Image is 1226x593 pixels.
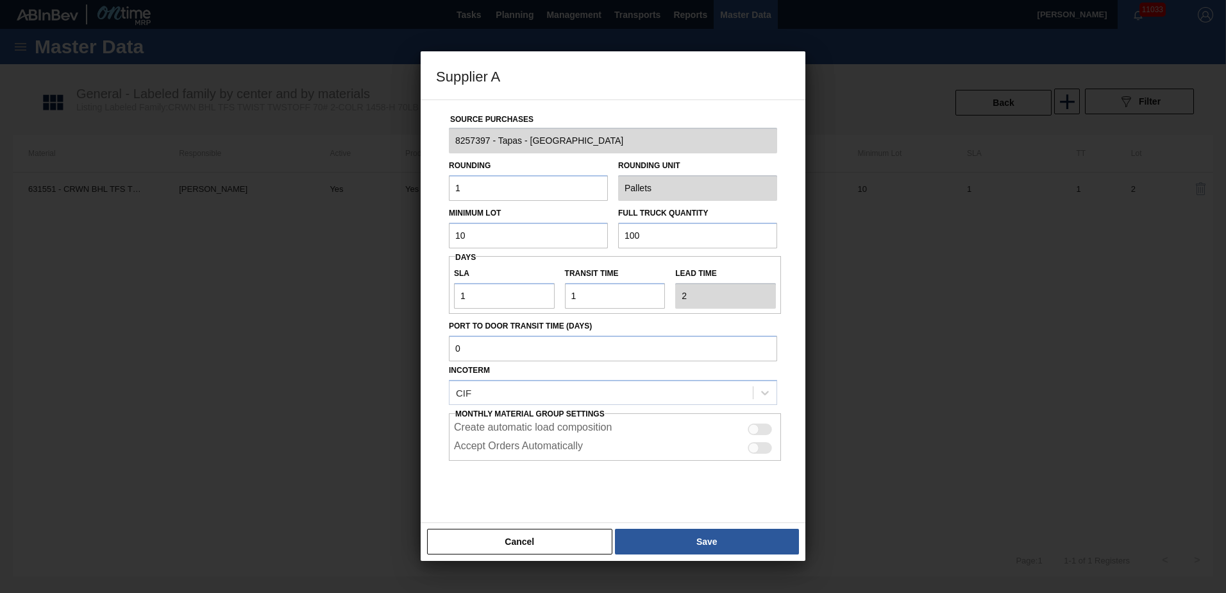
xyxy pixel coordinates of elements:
[421,51,805,100] h3: Supplier A
[450,115,533,124] label: Source Purchases
[618,157,777,175] label: Rounding Unit
[449,161,491,170] label: Rounding
[455,253,476,262] span: Days
[454,422,612,437] label: Create automatic load composition
[618,209,708,218] label: Full Truck Quantity
[449,418,781,437] div: This setting enables the automatic creation of load composition on the supplier side if the order...
[449,317,777,336] label: Port to Door Transit Time (days)
[675,264,776,283] label: Lead time
[449,437,781,456] div: This configuration enables automatic acceptance of the order on the supplier side
[455,409,605,418] span: Monthly Material Group Settings
[456,387,471,398] div: CIF
[615,529,799,554] button: Save
[454,264,555,283] label: SLA
[427,529,612,554] button: Cancel
[454,440,583,456] label: Accept Orders Automatically
[565,264,666,283] label: Transit time
[449,209,501,218] label: Minimum Lot
[449,366,490,375] label: Incoterm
